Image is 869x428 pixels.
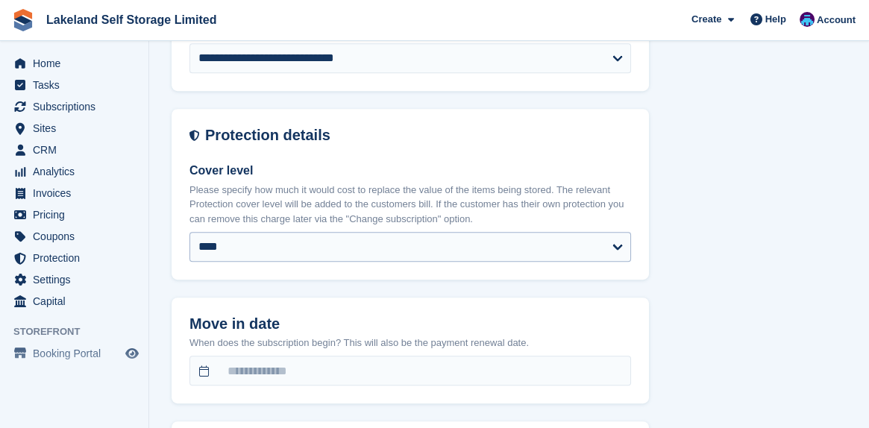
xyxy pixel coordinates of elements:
[40,7,223,32] a: Lakeland Self Storage Limited
[7,75,141,95] a: menu
[205,127,631,144] h2: Protection details
[7,183,141,204] a: menu
[7,269,141,290] a: menu
[123,344,141,362] a: Preview store
[7,139,141,160] a: menu
[817,13,856,28] span: Account
[33,53,122,74] span: Home
[33,139,122,160] span: CRM
[7,53,141,74] a: menu
[691,12,721,27] span: Create
[7,343,141,364] a: menu
[7,96,141,117] a: menu
[33,204,122,225] span: Pricing
[33,269,122,290] span: Settings
[33,291,122,312] span: Capital
[33,226,122,247] span: Coupons
[765,12,786,27] span: Help
[189,336,631,350] p: When does the subscription begin? This will also be the payment renewal date.
[33,248,122,268] span: Protection
[33,183,122,204] span: Invoices
[7,161,141,182] a: menu
[7,226,141,247] a: menu
[189,315,631,333] h2: Move in date
[189,127,199,144] img: insurance-details-icon-731ffda60807649b61249b889ba3c5e2b5c27d34e2e1fb37a309f0fde93ff34a.svg
[7,204,141,225] a: menu
[33,75,122,95] span: Tasks
[189,183,631,227] p: Please specify how much it would cost to replace the value of the items being stored. The relevan...
[7,118,141,139] a: menu
[33,96,122,117] span: Subscriptions
[7,291,141,312] a: menu
[7,248,141,268] a: menu
[33,161,122,182] span: Analytics
[12,9,34,31] img: stora-icon-8386f47178a22dfd0bd8f6a31ec36ba5ce8667c1dd55bd0f319d3a0aa187defe.svg
[33,118,122,139] span: Sites
[800,12,815,27] img: David Dickson
[13,324,148,339] span: Storefront
[189,162,631,180] label: Cover level
[33,343,122,364] span: Booking Portal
